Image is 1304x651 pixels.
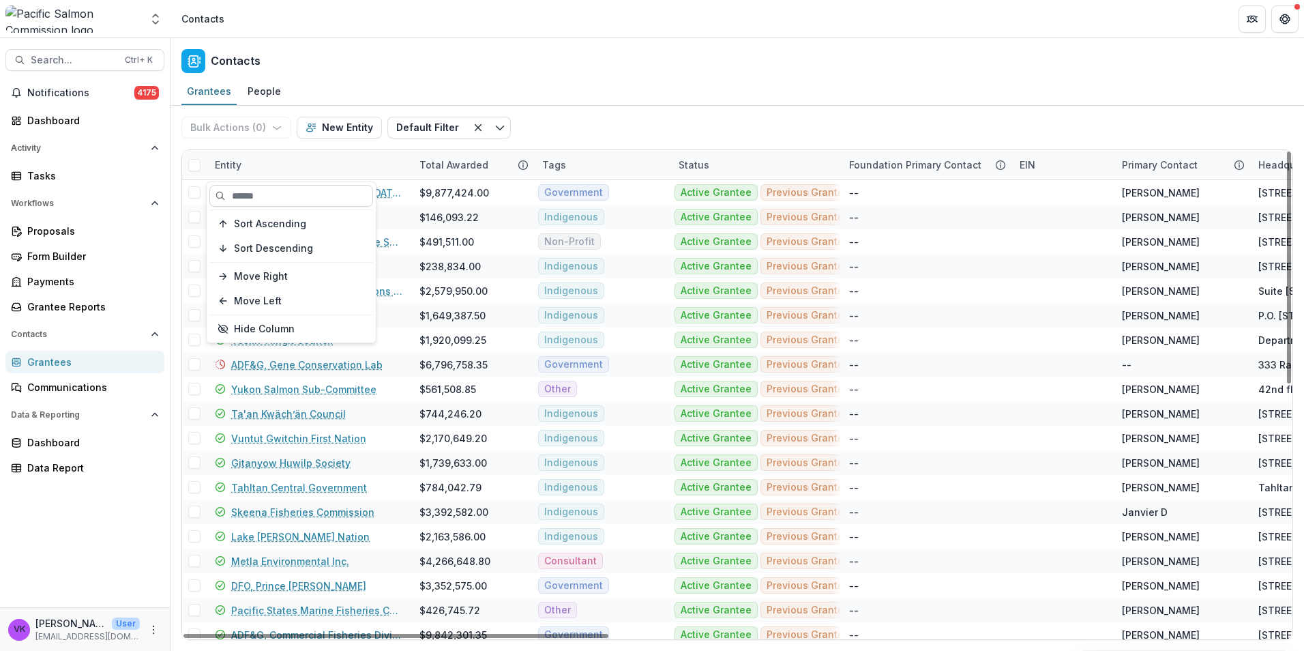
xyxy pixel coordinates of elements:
[681,433,752,444] span: Active Grantee
[767,187,850,199] span: Previous Grantee
[849,308,859,323] div: --
[5,431,164,454] a: Dashboard
[1122,530,1200,544] div: [PERSON_NAME]
[1122,456,1200,470] div: [PERSON_NAME]
[681,580,752,592] span: Active Grantee
[1122,505,1168,519] div: Janvier D
[145,622,162,638] button: More
[411,158,497,172] div: Total Awarded
[5,137,164,159] button: Open Activity
[467,117,489,139] button: Clear filter
[419,358,488,372] div: $6,796,758.35
[207,158,250,172] div: Entity
[27,274,153,289] div: Payments
[534,150,670,179] div: Tags
[419,333,486,347] div: $1,920,099.25
[1011,150,1114,179] div: EIN
[849,235,859,249] div: --
[1122,382,1200,396] div: [PERSON_NAME]
[27,435,153,450] div: Dashboard
[849,456,859,470] div: --
[14,625,25,634] div: Victor Keong
[5,270,164,293] a: Payments
[681,212,752,223] span: Active Grantee
[231,456,351,470] a: Gitanyow Huwilp Society
[122,53,155,68] div: Ctrl + K
[419,554,490,568] div: $4,266,648.80
[5,457,164,479] a: Data Report
[231,407,346,421] a: Ta'an Kwäch’än Council
[112,618,140,630] p: User
[231,431,366,446] a: Vuntut Gwitchin First Nation
[544,531,598,542] span: Indigenous
[767,212,850,223] span: Previous Grantee
[27,224,153,238] div: Proposals
[27,249,153,263] div: Form Builder
[1271,5,1299,33] button: Get Help
[207,150,411,179] div: Entity
[209,237,373,259] button: Sort Descending
[681,261,752,272] span: Active Grantee
[176,9,230,29] nav: breadcrumb
[27,300,153,314] div: Grantee Reports
[1122,628,1200,642] div: [PERSON_NAME]
[27,169,153,183] div: Tasks
[231,554,349,568] a: Metla Environmental Inc.
[11,410,145,420] span: Data & Reporting
[231,603,403,618] a: Pacific States Marine Fisheries Commission
[849,480,859,495] div: --
[849,284,859,298] div: --
[681,555,752,567] span: Active Grantee
[5,82,164,104] button: Notifications4175
[849,382,859,396] div: --
[681,531,752,542] span: Active Grantee
[231,480,367,495] a: Tahltan Central Government
[544,506,598,518] span: Indigenous
[5,404,164,426] button: Open Data & Reporting
[849,259,859,274] div: --
[419,308,486,323] div: $1,649,387.50
[681,482,752,493] span: Active Grantee
[767,555,850,567] span: Previous Grantee
[1122,603,1200,618] div: [PERSON_NAME]
[681,187,752,199] span: Active Grantee
[181,117,291,139] button: Bulk Actions (0)
[419,186,489,200] div: $9,877,424.00
[11,330,145,339] span: Contacts
[419,210,479,225] div: $146,093.22
[489,117,511,139] button: Toggle menu
[681,384,752,395] span: Active Grantee
[231,628,403,642] a: ADF&G, Commercial Fisheries Division ([GEOGRAPHIC_DATA])
[35,616,106,631] p: [PERSON_NAME]
[5,192,164,214] button: Open Workflows
[419,235,474,249] div: $491,511.00
[419,530,486,544] div: $2,163,586.00
[242,81,286,101] div: People
[1114,150,1250,179] div: Primary Contact
[411,150,534,179] div: Total Awarded
[544,285,598,297] span: Indigenous
[767,334,850,346] span: Previous Grantee
[134,86,159,100] span: 4175
[35,631,140,643] p: [EMAIL_ADDRESS][DOMAIN_NAME]
[5,351,164,373] a: Grantees
[419,505,488,519] div: $3,392,582.00
[849,603,859,618] div: --
[181,81,237,101] div: Grantees
[767,457,850,469] span: Previous Grantee
[544,261,598,272] span: Indigenous
[767,310,850,321] span: Previous Grantee
[242,78,286,105] a: People
[681,457,752,469] span: Active Grantee
[387,117,467,139] button: Default Filter
[419,456,487,470] div: $1,739,633.00
[841,150,1011,179] div: Foundation Primary Contact
[231,382,376,396] a: Yukon Salmon Sub-Committee
[767,531,850,542] span: Previous Grantee
[27,355,153,369] div: Grantees
[681,605,752,616] span: Active Grantee
[231,530,370,544] a: Lake [PERSON_NAME] Nation
[849,431,859,446] div: --
[767,580,850,592] span: Previous Grantee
